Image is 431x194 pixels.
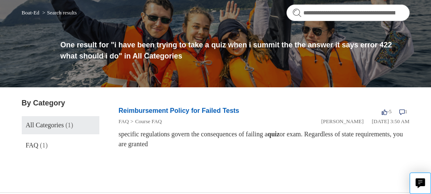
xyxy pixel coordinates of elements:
[135,118,162,124] a: Course FAQ
[22,9,39,16] a: Boat-Ed
[40,142,48,149] span: (1)
[119,107,239,114] a: Reimbursement Policy for Failed Tests
[382,108,392,115] span: -5
[410,173,431,194] button: Live chat
[129,117,162,126] li: Course FAQ
[65,122,73,129] span: (1)
[399,108,408,115] span: 1
[41,9,77,16] li: Search results
[372,118,410,124] time: 03/16/2022, 03:50
[60,40,410,62] h1: One result for "i have been trying to take a quiz when i summit the the answer it says error 422 ...
[119,129,410,149] div: specific regulations govern the consequences of failing a or exam. Regardless of state requiremen...
[119,118,129,124] a: FAQ
[26,122,64,129] span: All Categories
[287,5,410,21] input: Search
[268,131,280,138] em: quiz
[22,98,99,109] h3: By Category
[26,142,39,149] span: FAQ
[321,117,363,126] li: [PERSON_NAME]
[22,116,99,134] a: All Categories (1)
[22,136,99,154] a: FAQ (1)
[119,117,129,126] li: FAQ
[22,9,41,16] li: Boat-Ed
